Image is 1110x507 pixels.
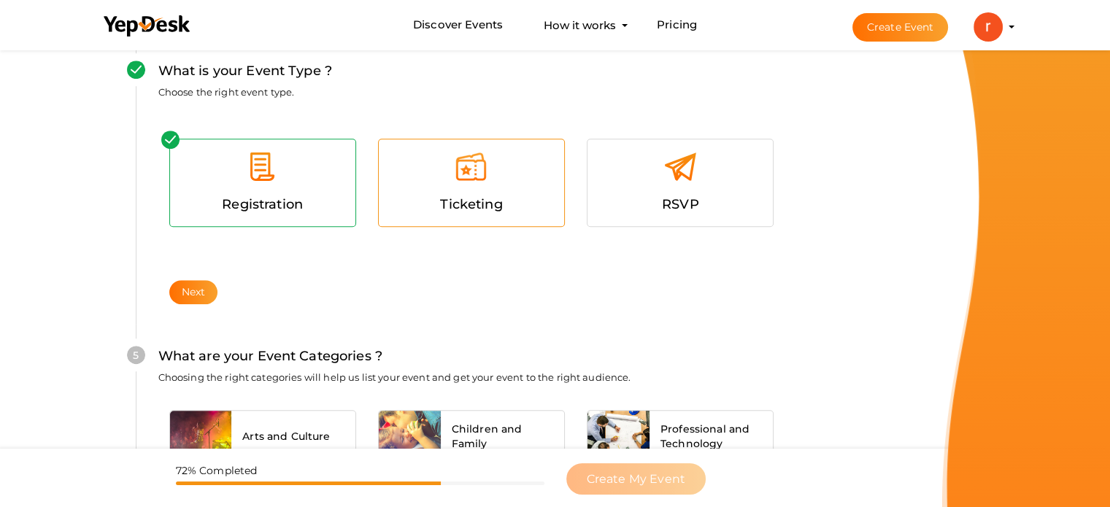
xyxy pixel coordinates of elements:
a: Discover Events [413,12,503,39]
img: success.svg [161,131,180,149]
span: Create My Event [587,472,685,486]
label: 72% Completed [176,463,258,478]
img: feature-registration.svg [246,150,279,183]
img: feature-rsvp.svg [664,150,697,183]
span: RSVP [662,196,699,212]
img: feature-ticketing.svg [455,150,487,183]
button: Create My Event [566,463,706,495]
button: How it works [539,12,620,39]
span: Children and Family [452,422,554,451]
label: What is your Event Type ? [158,61,333,82]
span: Arts and Culture [242,429,330,444]
button: Create Event [852,13,949,42]
label: What are your Event Categories ? [158,346,382,367]
span: Professional and Technology [660,422,763,451]
img: success.svg [127,61,145,79]
span: Registration [222,196,303,212]
label: Choosing the right categories will help us list your event and get your event to the right audience. [158,371,631,384]
a: Pricing [657,12,697,39]
label: Choose the right event type. [158,85,295,99]
span: Ticketing [440,196,502,212]
img: ACg8ocKlt2MzV08jhWGz6zRJfK0Kr_dLivhG9Rsc0PJn53pk8-qHaQ=s100 [974,12,1003,42]
div: 5 [127,346,145,364]
button: Next [169,280,218,304]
